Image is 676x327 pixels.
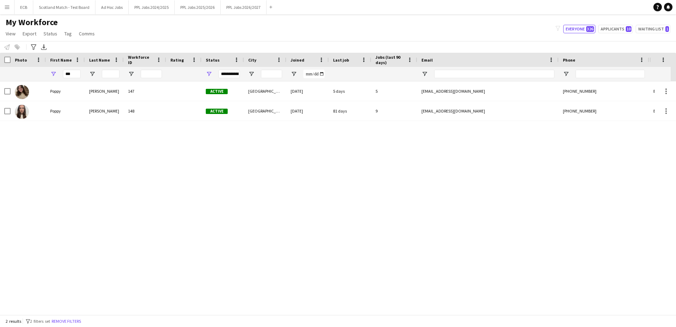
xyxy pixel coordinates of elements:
span: Export [23,30,36,37]
span: Tag [64,30,72,37]
div: [DATE] [286,81,329,101]
div: [PHONE_NUMBER] [559,81,649,101]
div: 148 [124,101,166,121]
input: Email Filter Input [434,70,554,78]
span: My Workforce [6,17,58,28]
button: Scotland Match - Test Board [33,0,95,14]
button: Open Filter Menu [89,71,95,77]
input: Workforce ID Filter Input [141,70,162,78]
button: Ad Hoc Jobs [95,0,129,14]
span: Comms [79,30,95,37]
button: PPL Jobs 2024/2025 [129,0,175,14]
a: Export [20,29,39,38]
input: City Filter Input [261,70,282,78]
button: ECB [14,0,33,14]
app-action-btn: Export XLSX [40,43,48,51]
span: Active [206,89,228,94]
div: 9 [371,101,417,121]
span: Rating [170,57,184,63]
span: 2 filters set [30,319,50,324]
span: Status [206,57,220,63]
div: [EMAIL_ADDRESS][DOMAIN_NAME] [417,81,559,101]
input: Joined Filter Input [303,70,325,78]
span: Joined [291,57,304,63]
span: Phone [563,57,575,63]
img: Poppy Clarke [15,85,29,99]
div: Poppy [46,101,85,121]
span: First Name [50,57,72,63]
img: Poppy Scott Parker [15,105,29,119]
span: 10 [626,26,631,32]
div: [PERSON_NAME] [85,101,124,121]
span: 1 [665,26,669,32]
div: [DATE] [286,101,329,121]
a: Status [41,29,60,38]
a: Comms [76,29,98,38]
app-action-btn: Advanced filters [29,43,38,51]
button: Applicants10 [598,25,633,33]
button: Open Filter Menu [421,71,428,77]
button: Open Filter Menu [50,71,57,77]
button: Remove filters [50,317,82,325]
span: Jobs (last 90 days) [375,54,404,65]
button: PPL Jobs 2026/2027 [221,0,267,14]
span: View [6,30,16,37]
span: Workforce ID [128,54,153,65]
input: Phone Filter Input [576,70,645,78]
button: Open Filter Menu [291,71,297,77]
div: 5 days [329,81,371,101]
div: [PHONE_NUMBER] [559,101,649,121]
input: First Name Filter Input [63,70,81,78]
div: [EMAIL_ADDRESS][DOMAIN_NAME] [417,101,559,121]
a: Tag [62,29,75,38]
button: Open Filter Menu [128,71,134,77]
a: View [3,29,18,38]
span: City [248,57,256,63]
input: Last Name Filter Input [102,70,120,78]
div: 81 days [329,101,371,121]
span: Email [421,57,433,63]
div: [GEOGRAPHIC_DATA] [244,101,286,121]
button: PPL Jobs 2025/2026 [175,0,221,14]
span: Last Name [89,57,110,63]
div: Poppy [46,81,85,101]
span: Photo [15,57,27,63]
button: Open Filter Menu [248,71,255,77]
div: 147 [124,81,166,101]
button: Open Filter Menu [563,71,569,77]
span: Active [206,109,228,114]
span: 326 [586,26,594,32]
div: 5 [371,81,417,101]
button: Waiting list1 [636,25,670,33]
button: Open Filter Menu [206,71,212,77]
div: [GEOGRAPHIC_DATA] [244,81,286,101]
div: [PERSON_NAME] [85,81,124,101]
button: Everyone326 [563,25,595,33]
span: Status [43,30,57,37]
span: Last job [333,57,349,63]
